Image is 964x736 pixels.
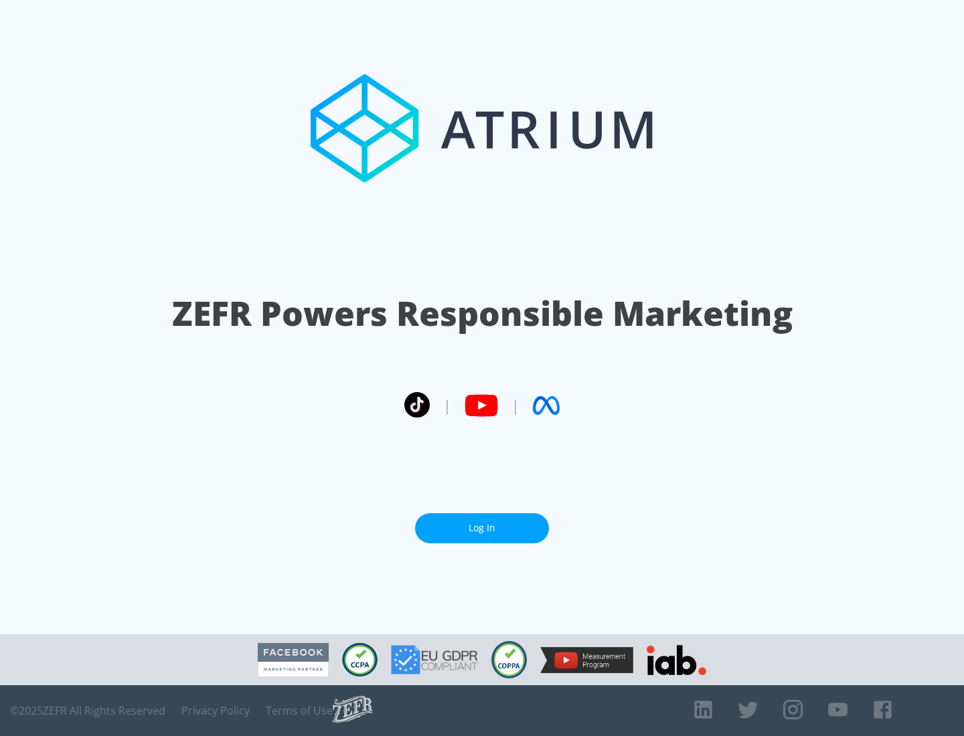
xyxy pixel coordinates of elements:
img: IAB [647,645,706,675]
h1: ZEFR Powers Responsible Marketing [172,290,793,337]
img: Facebook Marketing Partner [258,643,329,677]
a: Terms of Use [266,704,333,717]
a: Privacy Policy [181,704,250,717]
img: CCPA Compliant [342,643,378,676]
img: YouTube Measurement Program [540,647,633,673]
img: GDPR Compliant [391,645,478,674]
span: © 2025 ZEFR All Rights Reserved [10,704,165,717]
img: COPPA Compliant [491,641,527,678]
a: Log In [415,513,549,543]
span: | [443,395,451,416]
span: | [511,395,519,416]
